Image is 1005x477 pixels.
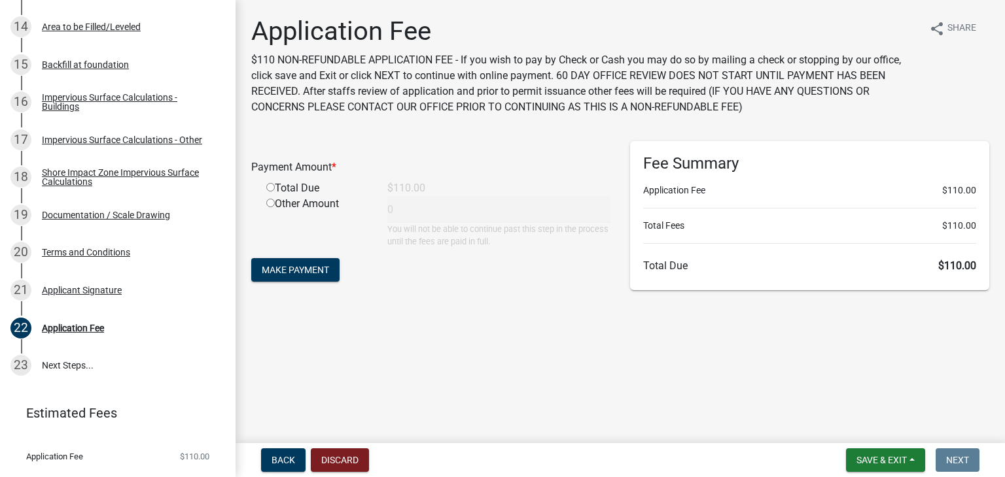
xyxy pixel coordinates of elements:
[938,259,976,272] span: $110.00
[42,210,170,220] div: Documentation / Scale Drawing
[42,286,122,295] div: Applicant Signature
[10,16,31,37] div: 14
[942,184,976,197] span: $110.00
[251,258,340,282] button: Make Payment
[936,448,979,472] button: Next
[929,21,945,37] i: share
[643,154,976,173] h6: Fee Summary
[272,455,295,465] span: Back
[10,167,31,188] div: 18
[10,318,31,338] div: 22
[643,259,976,272] h6: Total Due
[251,16,919,47] h1: Application Fee
[26,452,83,461] span: Application Fee
[42,248,130,257] div: Terms and Conditions
[42,22,141,31] div: Area to be Filled/Leveled
[643,184,976,197] li: Application Fee
[856,455,907,465] span: Save & Exit
[919,16,987,41] button: shareShare
[846,448,925,472] button: Save & Exit
[10,91,31,112] div: 16
[241,159,620,175] div: Payment Amount
[42,323,104,333] div: Application Fee
[311,448,369,472] button: Discard
[10,129,31,150] div: 17
[946,455,969,465] span: Next
[942,219,976,233] span: $110.00
[643,219,976,233] li: Total Fees
[10,54,31,75] div: 15
[10,280,31,301] div: 21
[262,265,329,275] span: Make Payment
[251,52,919,115] p: $110 NON-REFUNDABLE APPLICATION FEE - If you wish to pay by Check or Cash you may do so by mailin...
[10,242,31,263] div: 20
[256,196,378,248] div: Other Amount
[42,168,215,186] div: Shore Impact Zone Impervious Surface Calculations
[10,205,31,225] div: 19
[256,180,378,196] div: Total Due
[261,448,306,472] button: Back
[180,452,209,461] span: $110.00
[42,60,129,69] div: Backfill at foundation
[947,21,976,37] span: Share
[10,400,215,426] a: Estimated Fees
[42,135,202,144] div: Impervious Surface Calculations - Other
[42,93,215,111] div: Impervious Surface Calculations - Buildings
[10,355,31,376] div: 23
